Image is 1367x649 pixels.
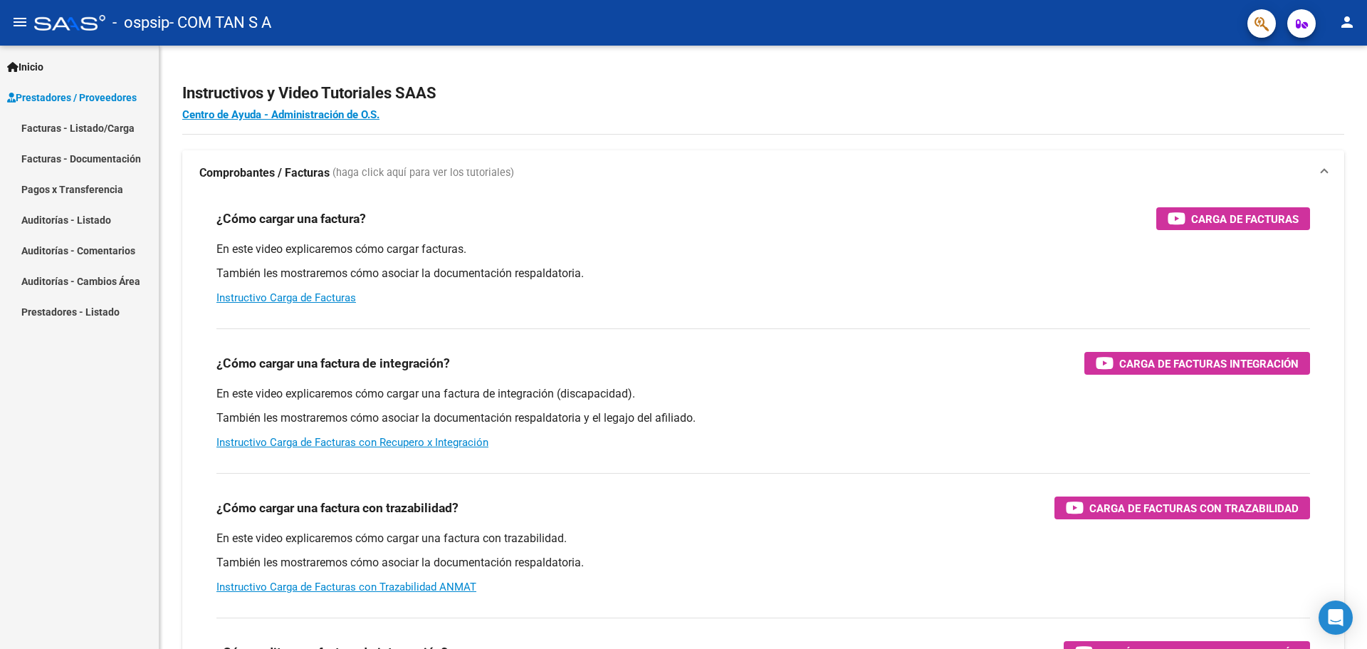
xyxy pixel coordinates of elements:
[7,90,137,105] span: Prestadores / Proveedores
[216,266,1310,281] p: También les mostraremos cómo asociar la documentación respaldatoria.
[216,555,1310,571] p: También les mostraremos cómo asociar la documentación respaldatoria.
[216,209,366,229] h3: ¿Cómo cargar una factura?
[1084,352,1310,375] button: Carga de Facturas Integración
[182,80,1344,107] h2: Instructivos y Video Tutoriales SAAS
[216,386,1310,402] p: En este video explicaremos cómo cargar una factura de integración (discapacidad).
[216,531,1310,546] p: En este video explicaremos cómo cargar una factura con trazabilidad.
[216,242,1310,257] p: En este video explicaremos cómo cargar facturas.
[1191,210,1299,228] span: Carga de Facturas
[216,353,450,373] h3: ¿Cómo cargar una factura de integración?
[1119,355,1299,373] span: Carga de Facturas Integración
[1054,497,1310,519] button: Carga de Facturas con Trazabilidad
[1089,499,1299,517] span: Carga de Facturas con Trazabilidad
[332,165,514,181] span: (haga click aquí para ver los tutoriales)
[216,581,476,593] a: Instructivo Carga de Facturas con Trazabilidad ANMAT
[1319,601,1353,635] div: Open Intercom Messenger
[182,108,379,121] a: Centro de Ayuda - Administración de O.S.
[112,7,169,38] span: - ospsip
[169,7,271,38] span: - COM TAN S A
[182,150,1344,196] mat-expansion-panel-header: Comprobantes / Facturas (haga click aquí para ver los tutoriales)
[216,436,488,449] a: Instructivo Carga de Facturas con Recupero x Integración
[11,14,28,31] mat-icon: menu
[216,291,356,304] a: Instructivo Carga de Facturas
[216,410,1310,426] p: También les mostraremos cómo asociar la documentación respaldatoria y el legajo del afiliado.
[7,59,43,75] span: Inicio
[1156,207,1310,230] button: Carga de Facturas
[199,165,330,181] strong: Comprobantes / Facturas
[216,498,459,518] h3: ¿Cómo cargar una factura con trazabilidad?
[1339,14,1356,31] mat-icon: person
